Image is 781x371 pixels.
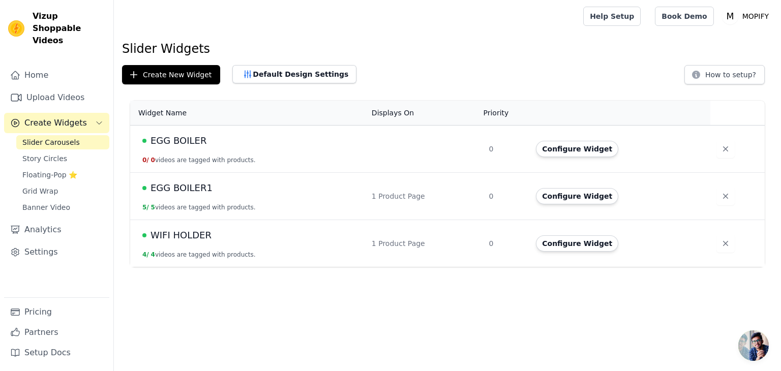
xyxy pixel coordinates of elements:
span: Vizup Shoppable Videos [33,10,105,47]
a: Slider Carousels [16,135,109,149]
a: Setup Docs [4,343,109,363]
a: Book Demo [655,7,713,26]
a: Upload Videos [4,87,109,108]
span: 4 [151,251,155,258]
a: Partners [4,322,109,343]
button: Delete widget [716,187,735,205]
a: Grid Wrap [16,184,109,198]
button: 0/ 0videos are tagged with products. [142,156,256,164]
span: Grid Wrap [22,186,58,196]
a: Analytics [4,220,109,240]
span: EGG BOILER [151,134,206,148]
span: Live Published [142,186,146,190]
a: Floating-Pop ⭐ [16,168,109,182]
h1: Slider Widgets [122,41,773,57]
button: M MOPIFY [722,7,773,25]
span: WIFI HOLDER [151,228,212,242]
button: Default Design Settings [232,65,356,83]
span: 0 / [142,157,149,164]
span: Create Widgets [24,117,87,129]
button: Create Widgets [4,113,109,133]
div: 1 Product Page [372,238,477,249]
span: 4 / [142,251,149,258]
th: Displays On [366,101,483,126]
th: Widget Name [130,101,366,126]
td: 0 [483,220,530,267]
button: Delete widget [716,140,735,158]
button: Delete widget [716,234,735,253]
td: 0 [483,126,530,173]
span: 5 [151,204,155,211]
button: 4/ 4videos are tagged with products. [142,251,256,259]
a: Open chat [738,330,769,361]
button: Create New Widget [122,65,220,84]
a: Banner Video [16,200,109,214]
button: Configure Widget [536,235,618,252]
span: EGG BOILER1 [151,181,213,195]
span: Live Published [142,233,146,237]
th: Priority [483,101,530,126]
span: Live Published [142,139,146,143]
a: Home [4,65,109,85]
span: Floating-Pop ⭐ [22,170,77,180]
p: MOPIFY [738,7,773,25]
a: Settings [4,242,109,262]
span: Slider Carousels [22,137,80,147]
img: Vizup [8,20,24,37]
span: Banner Video [22,202,70,212]
a: Story Circles [16,151,109,166]
button: Configure Widget [536,188,618,204]
a: Pricing [4,302,109,322]
button: How to setup? [684,65,765,84]
td: 0 [483,173,530,220]
button: 5/ 5videos are tagged with products. [142,203,256,211]
div: 1 Product Page [372,191,477,201]
text: M [726,11,734,21]
button: Configure Widget [536,141,618,157]
a: How to setup? [684,72,765,82]
span: 5 / [142,204,149,211]
span: Story Circles [22,153,67,164]
span: 0 [151,157,155,164]
a: Help Setup [583,7,641,26]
